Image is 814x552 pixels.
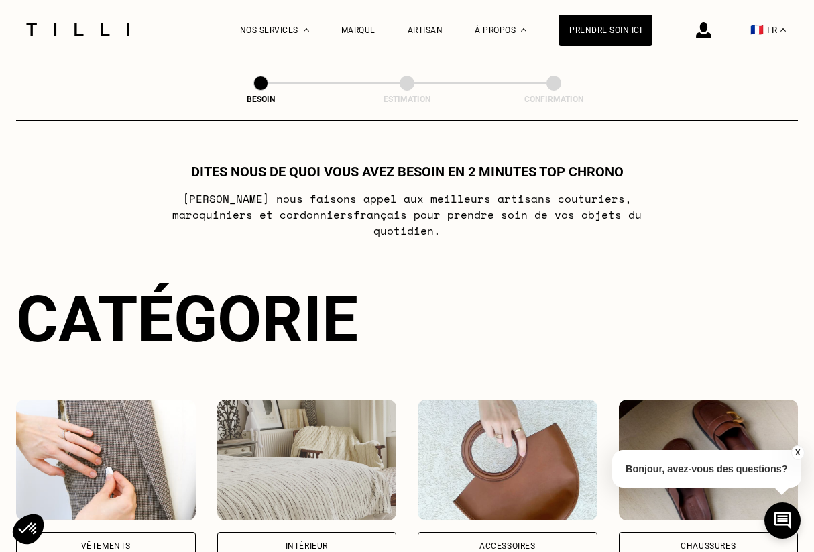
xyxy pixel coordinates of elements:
[16,282,798,357] div: Catégorie
[217,400,397,520] img: Intérieur
[341,25,375,35] a: Marque
[479,542,536,550] div: Accessoires
[521,28,526,32] img: Menu déroulant à propos
[16,400,196,520] img: Vêtements
[21,23,134,36] img: Logo du service de couturière Tilli
[81,542,131,550] div: Vêtements
[681,542,736,550] div: Chaussures
[408,25,443,35] a: Artisan
[559,15,652,46] a: Prendre soin ici
[194,95,328,104] div: Besoin
[141,190,673,239] p: [PERSON_NAME] nous faisons appel aux meilleurs artisans couturiers , maroquiniers et cordonniers ...
[791,445,804,460] button: X
[304,28,309,32] img: Menu déroulant
[191,164,624,180] h1: Dites nous de quoi vous avez besoin en 2 minutes top chrono
[612,450,801,488] p: Bonjour, avez-vous des questions?
[340,95,474,104] div: Estimation
[696,22,711,38] img: icône connexion
[750,23,764,36] span: 🇫🇷
[286,542,328,550] div: Intérieur
[780,28,786,32] img: menu déroulant
[619,400,799,520] img: Chaussures
[418,400,597,520] img: Accessoires
[487,95,621,104] div: Confirmation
